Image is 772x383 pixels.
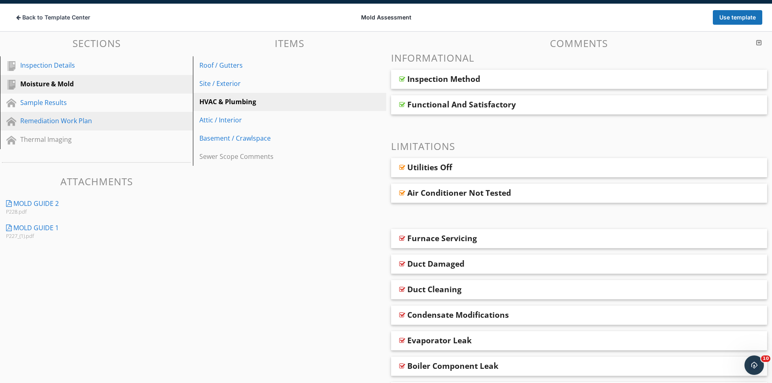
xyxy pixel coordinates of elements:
a: Mold Guide 2 P228.pdf [2,195,193,219]
div: Duct Cleaning [407,285,462,294]
div: Duct Damaged [407,259,464,269]
div: Attic / Interior [199,115,351,125]
div: Utilities Off [407,163,452,172]
div: Inspection Method [407,74,480,84]
div: Air Conditioner Not Tested [407,188,511,198]
h3: Informational [391,52,768,63]
a: Mold Guide 1 P227_(1).pdf [2,219,193,243]
div: HVAC & Plumbing [199,97,351,107]
h3: Limitations [391,141,768,152]
h3: Items [193,38,386,49]
div: Roof / Gutters [199,60,351,70]
h3: Comments [391,38,768,49]
div: Site / Exterior [199,79,351,88]
div: Moisture & Mold [20,79,154,89]
button: Use template [713,10,762,25]
div: P227_(1).pdf [6,233,158,239]
div: Sewer Scope Comments [199,152,351,161]
div: Evaporator Leak [407,336,472,345]
div: Functional And Satisfactory [407,100,516,109]
div: Sample Results [20,98,154,107]
div: Boiler Component Leak [407,361,498,371]
div: Inspection Details [20,60,154,70]
div: Thermal Imaging [20,135,154,144]
button: Back to Template Center [10,10,97,25]
div: Mold Assessment [261,13,511,21]
div: Mold Guide 1 [13,223,59,233]
iframe: Intercom live chat [744,355,764,375]
div: Basement / Crawlspace [199,133,351,143]
div: Mold Guide 2 [13,199,59,208]
div: Furnace Servicing [407,233,477,243]
span: 10 [761,355,770,362]
div: Remediation Work Plan [20,116,154,126]
div: P228.pdf [6,208,158,215]
div: Condensate Modifications [407,310,509,320]
span: Back to Template Center [22,13,90,21]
